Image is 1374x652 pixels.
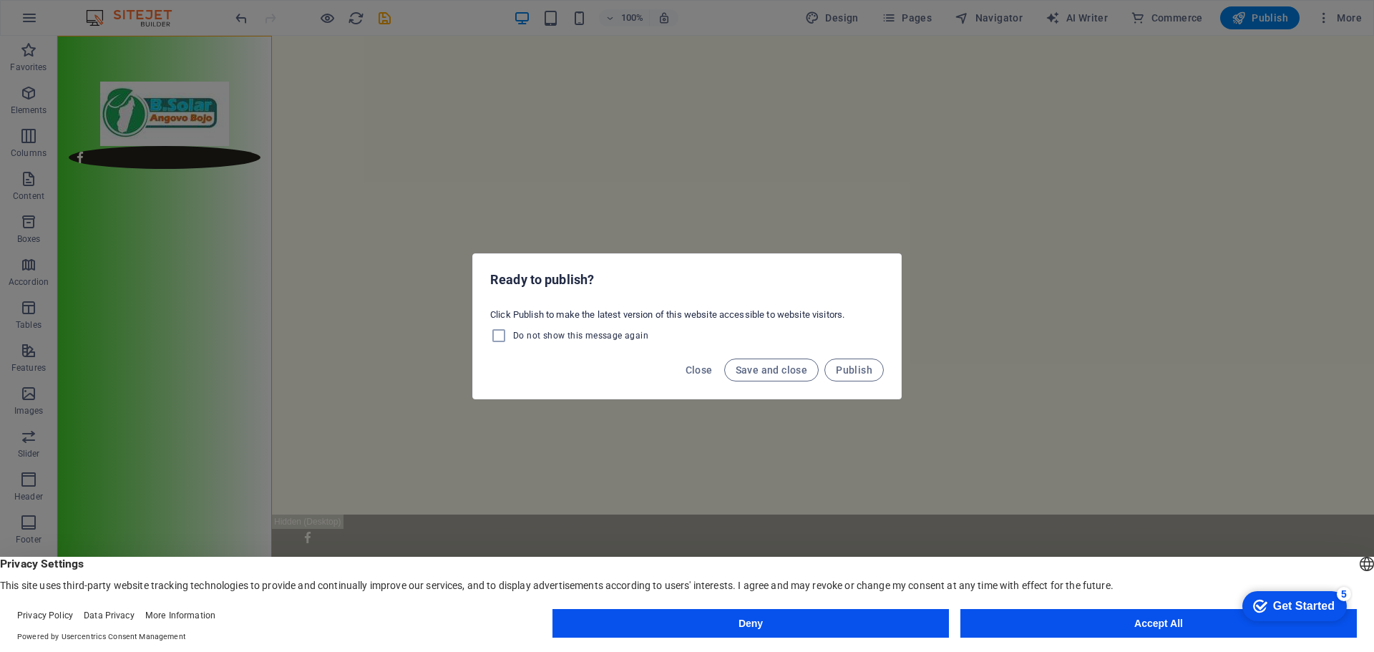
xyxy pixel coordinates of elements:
span: Publish [836,364,872,376]
h2: Ready to publish? [490,271,884,288]
span: Close [686,364,713,376]
div: Click Publish to make the latest version of this website accessible to website visitors. [473,303,901,350]
button: Publish [824,359,884,381]
span: Save and close [736,364,808,376]
button: Close [680,359,718,381]
div: Get Started 5 items remaining, 0% complete [11,7,116,37]
span: Do not show this message again [513,330,648,341]
button: Save and close [724,359,819,381]
div: 5 [106,3,120,17]
div: Get Started [42,16,104,29]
